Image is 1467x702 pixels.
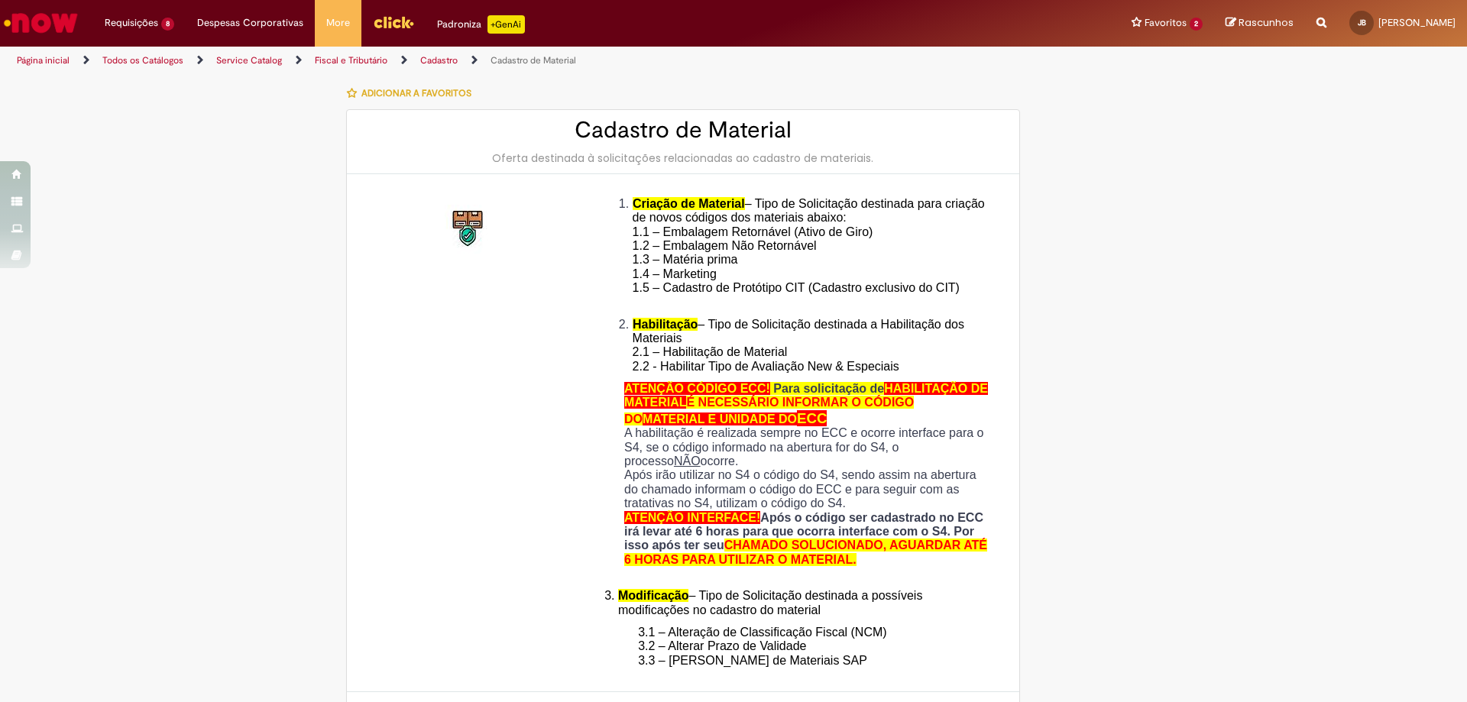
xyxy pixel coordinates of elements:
span: 3.1 – Alteração de Classificação Fiscal (NCM) 3.2 – Alterar Prazo de Validade 3.3 – [PERSON_NAME]... [638,626,886,667]
img: ServiceNow [2,8,80,38]
span: 8 [161,18,174,31]
a: Cadastro [420,54,458,66]
li: – Tipo de Solicitação destinada a possíveis modificações no cadastro do material [618,589,993,617]
span: – Tipo de Solicitação destinada para criação de novos códigos dos materiais abaixo: 1.1 – Embalag... [633,197,985,309]
h2: Cadastro de Material [362,118,1004,143]
img: click_logo_yellow_360x200.png [373,11,414,34]
img: Cadastro de Material [445,205,494,254]
span: – Tipo de Solicitação destinada a Habilitação dos Materiais 2.1 – Habilitação de Material 2.2 - H... [633,318,964,373]
span: CHAMADO SOLUCIONADO, AGUARDAR ATÉ 6 HORAS PARA UTILIZAR O MATERIAL. [624,539,987,565]
div: Oferta destinada à solicitações relacionadas ao cadastro de materiais. [362,150,1004,166]
span: 2 [1190,18,1203,31]
a: Página inicial [17,54,70,66]
span: JB [1358,18,1366,27]
span: Criação de Material [633,197,745,210]
u: NÃO [674,455,701,467]
span: Favoritos [1145,15,1187,31]
span: Rascunhos [1239,15,1294,30]
strong: Após o código ser cadastrado no ECC irá levar até 6 horas para que ocorra interface com o S4. Por... [624,511,987,566]
span: Para solicitação de [773,382,884,395]
span: É NECESSÁRIO INFORMAR O CÓDIGO DO [624,396,914,425]
span: ATENÇÃO INTERFACE! [624,511,760,524]
button: Adicionar a Favoritos [346,77,480,109]
span: HABILITAÇÃO DE MATERIAL [624,382,988,409]
span: Requisições [105,15,158,31]
p: A habilitação é realizada sempre no ECC e ocorre interface para o S4, se o código informado na ab... [624,426,993,468]
span: MATERIAL E UNIDADE DO [643,412,797,425]
span: Adicionar a Favoritos [361,87,471,99]
a: Cadastro de Material [491,54,576,66]
p: +GenAi [487,15,525,34]
span: More [326,15,350,31]
ul: Trilhas de página [11,47,967,75]
span: ECC [797,410,827,426]
span: ATENÇÃO CÓDIGO ECC! [624,382,770,395]
a: Fiscal e Tributário [315,54,387,66]
a: Service Catalog [216,54,282,66]
a: Todos os Catálogos [102,54,183,66]
span: Despesas Corporativas [197,15,303,31]
span: Modificação [618,589,688,602]
p: Após irão utilizar no S4 o código do S4, sendo assim na abertura do chamado informam o código do ... [624,468,993,510]
a: Rascunhos [1226,16,1294,31]
div: Padroniza [437,15,525,34]
span: [PERSON_NAME] [1378,16,1456,29]
span: Habilitação [633,318,698,331]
